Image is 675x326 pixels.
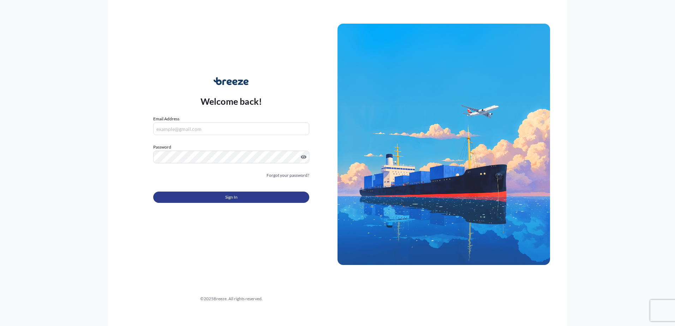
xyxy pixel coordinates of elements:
[153,192,309,203] button: Sign In
[337,24,550,265] img: Ship illustration
[153,122,309,135] input: example@gmail.com
[125,295,337,302] div: © 2025 Breeze. All rights reserved.
[201,96,262,107] p: Welcome back!
[301,154,306,160] button: Show password
[153,144,309,151] label: Password
[267,172,309,179] a: Forgot your password?
[153,115,179,122] label: Email Address
[225,194,238,201] span: Sign In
